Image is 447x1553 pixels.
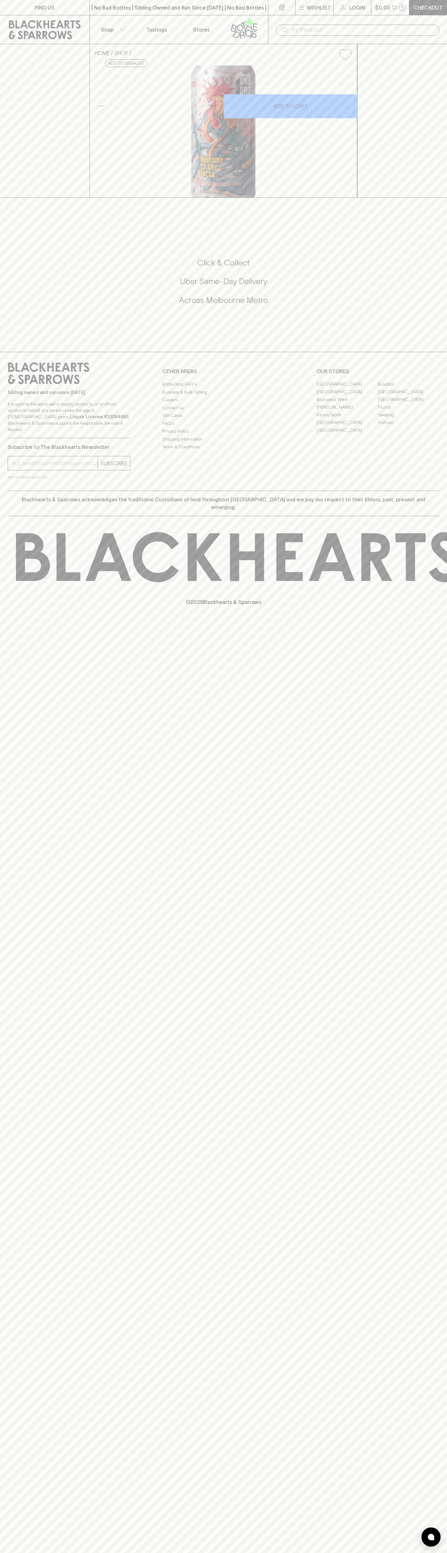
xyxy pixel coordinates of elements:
[224,94,357,118] button: ADD TO CART
[134,15,179,44] a: Tastings
[114,50,128,56] a: SHOP
[8,401,130,433] p: It is against the law to sell or supply alcohol to, or to obtain alcohol on behalf of a person un...
[162,443,285,451] a: Terms & Conditions
[378,388,439,396] a: [GEOGRAPHIC_DATA]
[162,367,285,375] p: OTHER AREAS
[101,26,114,34] p: Shop
[317,396,378,403] a: Brunswick West
[162,435,285,443] a: Shipping Information
[8,258,439,268] h5: Click & Collect
[162,388,285,396] a: Business & Bulk Gifting
[307,4,331,12] p: Wishlist
[35,4,55,12] p: FIND US
[105,59,147,67] button: Add to wishlist
[162,396,285,404] a: Careers
[375,4,390,12] p: $0.00
[337,47,354,63] button: Add to wishlist
[8,232,439,339] div: Call to action block
[8,276,439,287] h5: Uber Same-Day Delivery
[349,4,365,12] p: Login
[8,389,130,396] p: Sibling owned and run since [DATE]
[378,380,439,388] a: Braddon
[162,428,285,435] a: Privacy Policy
[162,420,285,427] a: FAQ's
[378,411,439,419] a: Geelong
[317,388,378,396] a: [GEOGRAPHIC_DATA]
[317,367,439,375] p: OUR STORES
[317,411,378,419] a: Fitzroy North
[428,1534,434,1540] img: bubble-icon
[13,458,98,468] input: e.g. jane@blackheartsandsparrows.com.au
[378,419,439,426] a: Prahran
[317,380,378,388] a: [GEOGRAPHIC_DATA]
[274,102,308,110] p: ADD TO CART
[8,443,130,451] p: Subscribe to The Blackhearts Newsletter
[317,426,378,434] a: [GEOGRAPHIC_DATA]
[70,414,129,419] strong: Liquor License #32064953
[146,26,167,34] p: Tastings
[8,474,130,480] p: We will never spam you
[98,456,130,470] button: SUBSCRIBE
[291,25,434,35] input: Try "Pinot noir"
[414,4,443,12] p: Checkout
[378,396,439,403] a: [GEOGRAPHIC_DATA]
[179,15,224,44] a: Stores
[90,66,357,197] img: 77857.png
[401,6,404,9] p: 0
[8,295,439,305] h5: Across Melbourne Metro
[101,460,127,467] p: SUBSCRIBE
[162,381,285,388] a: Bottle Drop FAQ's
[378,403,439,411] a: Fitzroy
[95,50,110,56] a: HOME
[193,26,210,34] p: Stores
[317,403,378,411] a: [PERSON_NAME]
[162,404,285,412] a: Contact Us
[162,412,285,420] a: Gift Cards
[12,496,435,511] p: Blackhearts & Sparrows acknowledges the traditional Custodians of land throughout [GEOGRAPHIC_DAT...
[317,419,378,426] a: [GEOGRAPHIC_DATA]
[90,15,135,44] button: Shop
